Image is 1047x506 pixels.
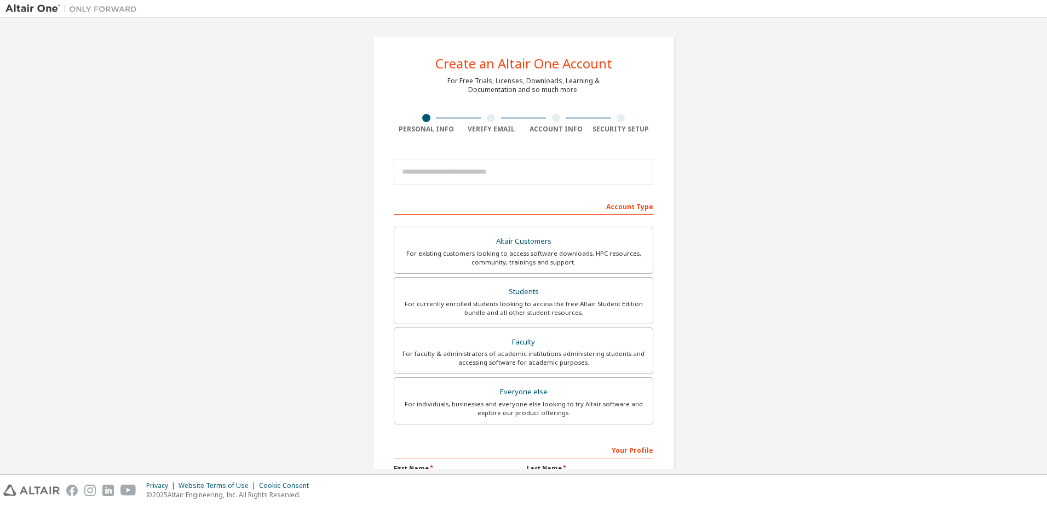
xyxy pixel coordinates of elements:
div: Altair Customers [401,234,646,249]
div: Privacy [146,481,179,490]
img: linkedin.svg [102,485,114,496]
div: Website Terms of Use [179,481,259,490]
div: Verify Email [459,125,524,134]
img: youtube.svg [120,485,136,496]
img: instagram.svg [84,485,96,496]
div: For currently enrolled students looking to access the free Altair Student Edition bundle and all ... [401,300,646,317]
div: For individuals, businesses and everyone else looking to try Altair software and explore our prod... [401,400,646,417]
div: Students [401,284,646,300]
div: Everyone else [401,384,646,400]
img: Altair One [5,3,142,14]
label: First Name [394,464,520,473]
img: facebook.svg [66,485,78,496]
div: Personal Info [394,125,459,134]
div: Security Setup [589,125,654,134]
label: Last Name [527,464,653,473]
div: For faculty & administrators of academic institutions administering students and accessing softwa... [401,349,646,367]
p: © 2025 Altair Engineering, Inc. All Rights Reserved. [146,490,315,499]
div: Create an Altair One Account [435,57,612,70]
div: Faculty [401,335,646,350]
div: For existing customers looking to access software downloads, HPC resources, community, trainings ... [401,249,646,267]
img: altair_logo.svg [3,485,60,496]
div: Your Profile [394,441,653,458]
div: For Free Trials, Licenses, Downloads, Learning & Documentation and so much more. [447,77,600,94]
div: Account Info [523,125,589,134]
div: Cookie Consent [259,481,315,490]
div: Account Type [394,197,653,215]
